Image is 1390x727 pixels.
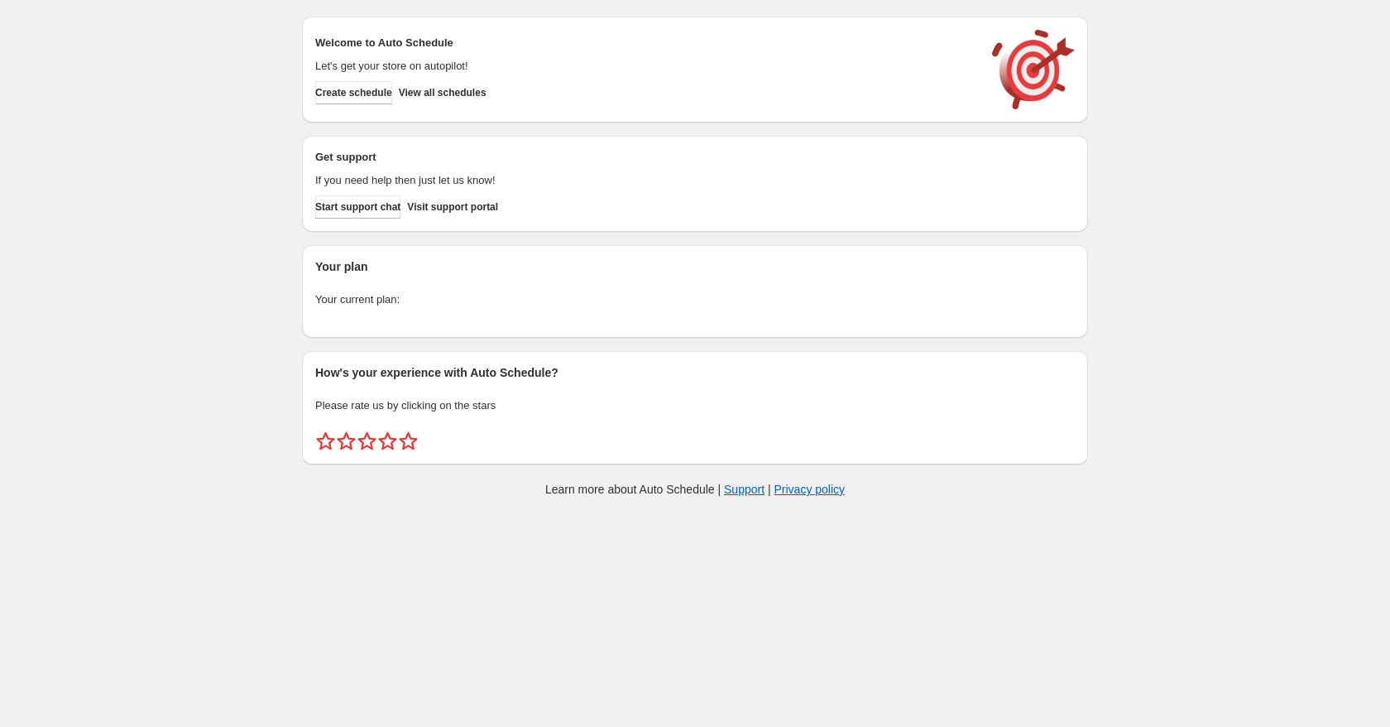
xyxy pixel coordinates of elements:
[399,86,486,99] span: View all schedules
[407,200,498,214] span: Visit support portal
[315,81,392,104] button: Create schedule
[399,81,486,104] button: View all schedules
[315,200,400,214] span: Start support chat
[315,258,1075,275] h2: Your plan
[315,397,1075,414] p: Please rate us by clicking on the stars
[315,149,975,166] h2: Get support
[315,172,975,189] p: If you need help then just let us know!
[545,481,845,498] p: Learn more about Auto Schedule | |
[315,35,975,51] h2: Welcome to Auto Schedule
[315,195,400,219] a: Start support chat
[315,364,1075,381] h2: How's your experience with Auto Schedule?
[774,483,846,496] a: Privacy policy
[315,86,392,99] span: Create schedule
[407,195,498,219] a: Visit support portal
[315,291,1075,308] p: Your current plan:
[315,58,975,75] p: Let's get your store on autopilot!
[724,483,764,496] a: Support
